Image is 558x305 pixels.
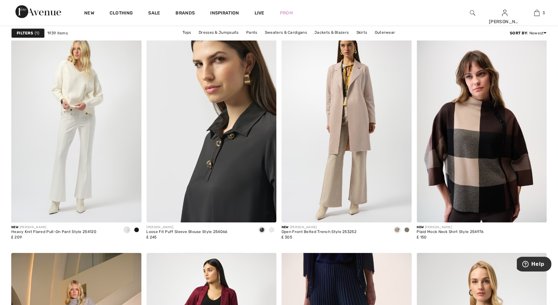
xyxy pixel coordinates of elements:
div: Open Front Belted Trench Style 253252 [282,230,356,234]
span: ₤ 305 [282,235,292,239]
div: Loose Fit Puff Sleeve Blouse Style 254066 [147,230,228,234]
img: Plaid Mock Neck Shirt Style 254976. Mocha/black [417,27,547,222]
a: New [84,10,94,17]
div: Heavy Knit Flared Pull-On Pant Style 254120 [11,230,96,234]
span: 1939 items [47,30,68,36]
a: Sweaters & Cardigans [262,28,310,37]
div: : Newest [510,30,547,36]
div: Moonstone [392,225,402,236]
a: Dresses & Jumpsuits [195,28,242,37]
strong: Sort By [510,31,527,35]
a: Prom [280,10,293,16]
div: Java [402,225,412,236]
span: ₤ 150 [417,235,427,239]
span: New [282,225,289,229]
iframe: Opens a widget where you can find more information [517,257,552,273]
div: [PERSON_NAME] [417,225,484,230]
a: Sale [148,10,160,17]
img: search the website [470,9,475,17]
div: [PERSON_NAME] [489,18,520,25]
span: ₤ 209 [11,235,22,239]
div: Vanilla 30 [122,225,132,236]
span: 1 [35,30,39,36]
div: [PERSON_NAME] [282,225,356,230]
strong: Filters [17,30,33,36]
div: Black [257,225,267,236]
img: Open Front Belted Trench Style 253252. Moonstone [282,27,412,222]
span: Inspiration [210,10,239,17]
a: Pants [243,28,261,37]
a: 3 [521,9,553,17]
a: Skirts [353,28,371,37]
span: 3 [543,10,545,16]
img: My Info [502,9,508,17]
span: New [11,225,18,229]
a: Brands [176,10,195,17]
img: plus_v2.svg [264,210,270,216]
div: [PERSON_NAME] [147,225,228,230]
img: Heavy Knit Flared Pull-On Pant Style 254120. Black [11,27,141,222]
span: ₤ 245 [147,235,157,239]
a: Sign In [502,10,508,16]
a: Clothing [110,10,133,17]
img: 1ère Avenue [15,5,61,18]
div: White [267,225,276,236]
div: Plaid Mock Neck Shirt Style 254976 [417,230,484,234]
a: Outerwear [372,28,399,37]
span: New [417,225,424,229]
div: [PERSON_NAME] [11,225,96,230]
a: Jackets & Blazers [311,28,352,37]
a: Live [255,10,265,16]
img: My Bag [534,9,540,17]
div: Black [132,225,141,236]
a: Tops [179,28,194,37]
a: Loose Fit Puff Sleeve Blouse Style 254066. Black [147,27,277,222]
